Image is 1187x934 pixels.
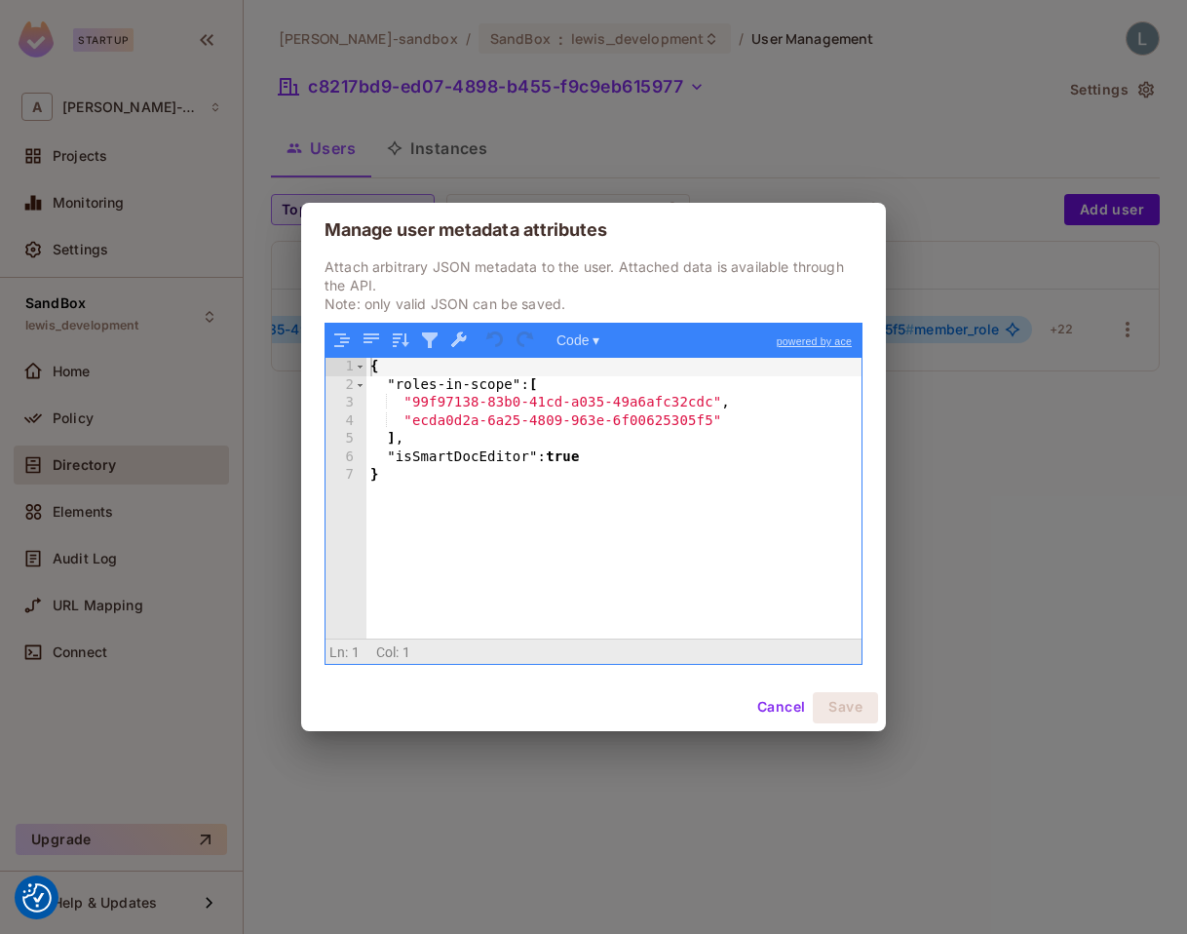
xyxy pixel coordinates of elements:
[376,644,400,660] span: Col:
[417,328,442,353] button: Filter, sort, or transform contents
[301,203,886,257] h2: Manage user metadata attributes
[446,328,472,353] button: Repair JSON: fix quotes and escape characters, remove comments and JSONP notation, turn JavaScrip...
[513,328,538,353] button: Redo (Ctrl+Shift+Z)
[325,394,366,412] div: 3
[749,692,813,723] button: Cancel
[325,358,366,376] div: 1
[550,328,606,353] button: Code ▾
[402,644,410,660] span: 1
[22,883,52,913] img: Revisit consent button
[813,692,878,723] button: Save
[359,328,384,353] button: Compact JSON data, remove all whitespaces (Ctrl+Shift+I)
[325,466,366,485] div: 7
[325,430,366,448] div: 5
[329,328,355,353] button: Format JSON data, with proper indentation and line feeds (Ctrl+I)
[483,328,509,353] button: Undo last action (Ctrl+Z)
[22,883,52,913] button: Consent Preferences
[325,376,366,395] div: 2
[352,644,360,660] span: 1
[329,644,348,660] span: Ln:
[767,324,862,359] a: powered by ace
[325,448,366,467] div: 6
[325,412,366,431] div: 4
[388,328,413,353] button: Sort contents
[325,257,862,313] p: Attach arbitrary JSON metadata to the user. Attached data is available through the API. Note: onl...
